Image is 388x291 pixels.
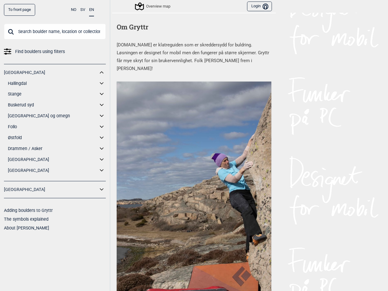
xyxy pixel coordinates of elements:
a: Find boulders using filters [4,47,106,56]
p: [DOMAIN_NAME] er klatreguiden som er skreddersydd for buldring. Løsningen er designet for mobil m... [117,41,271,72]
a: The symbols explained [4,217,48,222]
h1: Om Gryttr [117,22,271,32]
a: [GEOGRAPHIC_DATA] [4,68,98,77]
button: Login [247,2,272,12]
a: Follo [8,122,98,131]
div: Overview map [136,3,170,10]
a: Drammen / Asker [8,144,98,153]
button: EN [89,4,94,16]
a: To front page [4,4,35,16]
input: Search boulder name, location or collection [4,24,106,39]
button: NO [71,4,76,16]
a: [GEOGRAPHIC_DATA] og omegn [8,112,98,120]
button: SV [80,4,85,16]
a: [GEOGRAPHIC_DATA] [8,166,98,175]
a: About [PERSON_NAME] [4,226,49,230]
a: Adding boulders to Gryttr [4,208,53,213]
a: Stange [8,90,98,99]
a: Buskerud syd [8,101,98,109]
a: Hallingdal [8,79,98,88]
a: Østfold [8,133,98,142]
a: [GEOGRAPHIC_DATA] [4,185,98,194]
a: [GEOGRAPHIC_DATA] [8,155,98,164]
span: Find boulders using filters [15,47,65,56]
